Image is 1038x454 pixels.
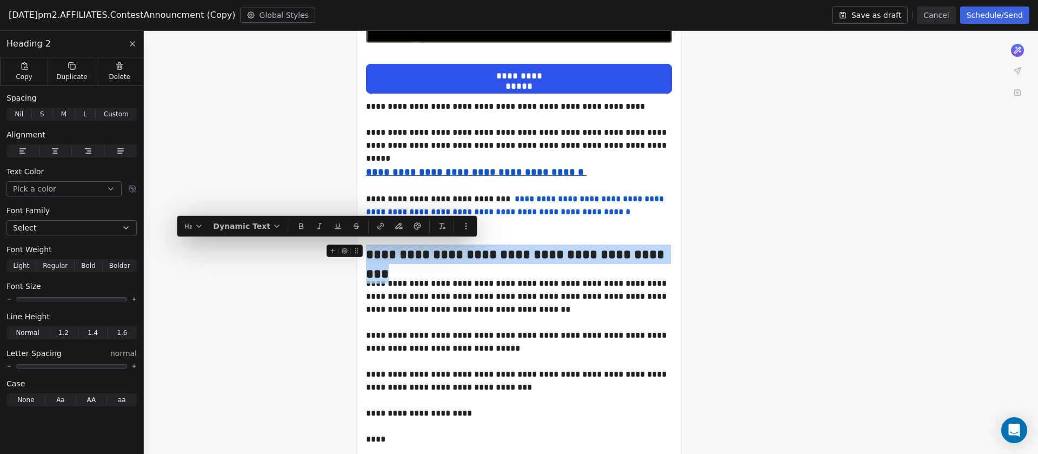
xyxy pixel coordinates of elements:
span: Font Family [6,205,50,216]
span: Letter Spacing [6,348,62,359]
span: 1.2 [58,328,69,338]
span: AA [86,395,96,405]
span: Case [6,378,25,389]
span: L [83,109,87,119]
span: aa [118,395,126,405]
button: Dynamic Text [209,218,285,234]
span: [DATE]pm2.AFFILIATES.ContestAnnouncment (Copy) [9,9,236,22]
span: Text Color [6,166,44,177]
span: Delete [109,73,131,81]
span: S [40,109,44,119]
span: Regular [43,261,68,271]
span: Font Size [6,281,41,292]
div: Open Intercom Messenger [1001,417,1027,443]
span: Aa [56,395,65,405]
span: normal [110,348,137,359]
button: Pick a color [6,181,122,196]
span: Light [13,261,29,271]
button: Schedule/Send [960,6,1029,24]
button: Global Styles [240,8,316,23]
span: Heading 2 [6,37,51,50]
span: Alignment [6,129,45,140]
span: Bold [81,261,96,271]
span: 1.4 [88,328,98,338]
span: Spacing [6,93,37,103]
span: M [61,109,66,119]
span: Bolder [109,261,130,271]
span: Copy [16,73,32,81]
span: Duplicate [56,73,87,81]
span: Nil [15,109,23,119]
span: None [17,395,34,405]
span: Normal [16,328,39,338]
span: Line Height [6,311,50,322]
button: Cancel [917,6,955,24]
span: Font Weight [6,244,52,255]
span: Select [13,222,36,233]
span: 1.6 [117,328,127,338]
span: Custom [104,109,129,119]
button: Save as draft [832,6,908,24]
